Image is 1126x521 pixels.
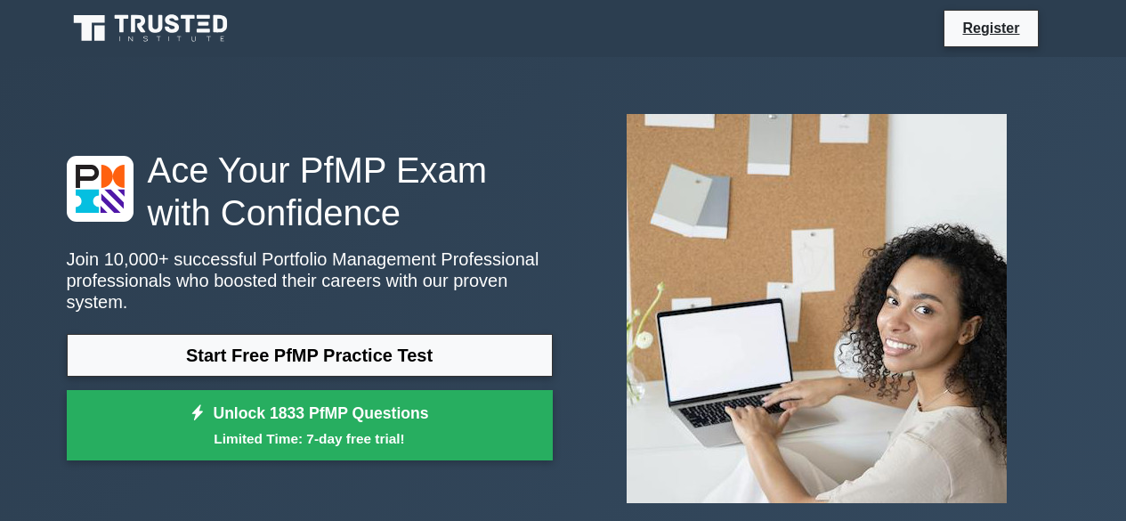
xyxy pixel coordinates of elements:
[952,17,1030,39] a: Register
[67,334,553,377] a: Start Free PfMP Practice Test
[67,248,553,313] p: Join 10,000+ successful Portfolio Management Professional professionals who boosted their careers...
[67,390,553,461] a: Unlock 1833 PfMP QuestionsLimited Time: 7-day free trial!
[89,428,531,449] small: Limited Time: 7-day free trial!
[67,149,553,234] h1: Ace Your PfMP Exam with Confidence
